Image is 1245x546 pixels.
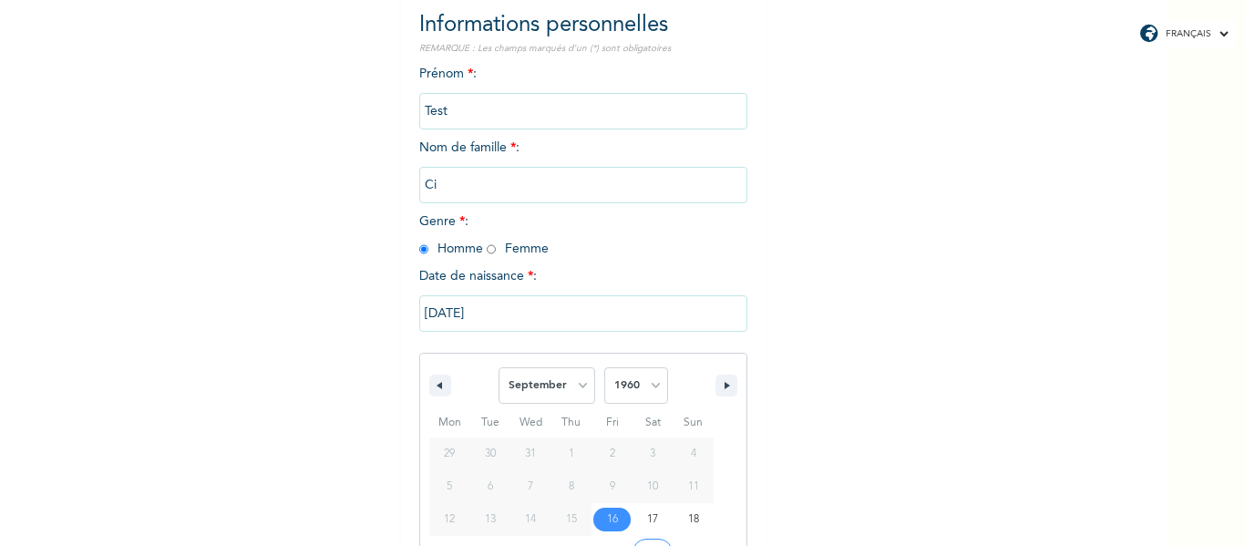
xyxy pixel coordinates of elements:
[510,470,551,503] button: 7
[610,438,615,470] span: 2
[419,215,549,255] span: Genre : Homme Femme
[688,470,699,503] span: 11
[647,470,658,503] span: 10
[429,408,470,438] span: Mon
[592,408,633,438] span: Fri
[607,503,618,536] span: 16
[551,503,592,536] button: 15
[633,408,674,438] span: Sat
[566,503,577,536] span: 15
[419,141,747,191] span: Nom de famille :
[470,470,511,503] button: 6
[447,470,452,503] span: 5
[569,438,574,470] span: 1
[510,408,551,438] span: Wed
[673,470,714,503] button: 11
[633,438,674,470] button: 3
[688,503,699,536] span: 18
[470,503,511,536] button: 13
[673,438,714,470] button: 4
[510,503,551,536] button: 14
[647,503,658,536] span: 17
[485,503,496,536] span: 13
[419,167,747,203] input: Entrez votre nom de famille
[691,438,696,470] span: 4
[419,67,747,118] span: Prénom :
[419,267,537,286] span: Date de naissance :
[610,470,615,503] span: 9
[488,470,493,503] span: 6
[673,408,714,438] span: Sun
[444,503,455,536] span: 12
[470,408,511,438] span: Tue
[633,470,674,503] button: 10
[592,470,633,503] button: 9
[525,503,536,536] span: 14
[419,93,747,129] input: Entrez votre prénom
[633,503,674,536] button: 17
[419,9,747,42] h2: Informations personnelles
[551,470,592,503] button: 8
[528,470,533,503] span: 7
[650,438,655,470] span: 3
[429,470,470,503] button: 5
[592,438,633,470] button: 2
[551,408,592,438] span: Thu
[569,470,574,503] span: 8
[419,295,747,332] input: JJ-MM-AAAA
[592,503,633,536] button: 16
[429,503,470,536] button: 12
[419,42,747,56] p: REMARQUE : Les champs marqués d'un (*) sont obligatoires
[673,503,714,536] button: 18
[551,438,592,470] button: 1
